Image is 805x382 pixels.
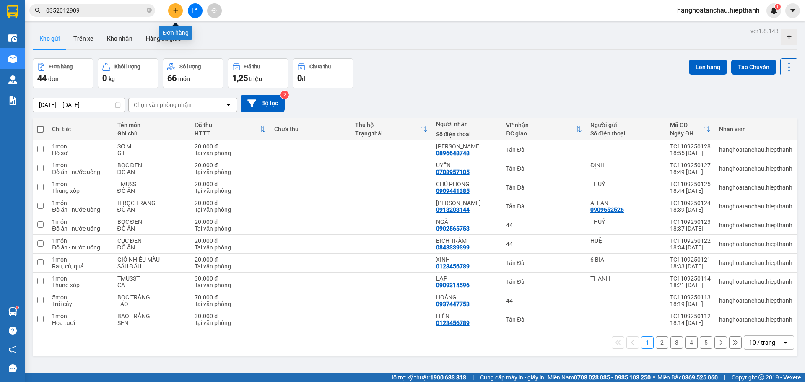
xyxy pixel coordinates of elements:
[436,263,470,270] div: 0123456789
[195,225,266,232] div: Tại văn phòng
[685,336,698,349] button: 4
[67,29,100,49] button: Trên xe
[117,206,187,213] div: ĐỒ ĂN
[670,200,711,206] div: TC1109250124
[653,376,655,379] span: ⚪️
[117,200,187,206] div: H BỌC TRẮNG
[436,301,470,307] div: 0937447753
[117,169,187,175] div: ĐỒ ĂN
[195,320,266,326] div: Tại văn phòng
[52,218,109,225] div: 1 món
[178,75,190,82] span: món
[192,8,198,13] span: file-add
[48,75,59,82] span: đơn
[436,131,498,138] div: Số điện thoại
[52,263,109,270] div: Rau, củ, quả
[52,237,109,244] div: 1 món
[670,169,711,175] div: 18:49 [DATE]
[770,7,778,14] img: icon-new-feature
[389,373,466,382] span: Hỗ trợ kỹ thuật:
[436,256,498,263] div: XINH
[436,218,498,225] div: NGÀ
[590,181,662,187] div: THUỲ
[139,29,188,49] button: Hàng đã giao
[670,237,711,244] div: TC1109250122
[195,244,266,251] div: Tại văn phòng
[33,98,125,112] input: Select a date range.
[502,118,586,140] th: Toggle SortBy
[436,169,470,175] div: 0708957105
[117,122,187,128] div: Tên món
[656,336,668,349] button: 2
[37,73,47,83] span: 44
[179,64,201,70] div: Số lượng
[52,162,109,169] div: 1 món
[670,130,704,137] div: Ngày ĐH
[195,275,266,282] div: 30.000 đ
[117,282,187,288] div: CA
[719,165,792,172] div: hanghoatanchau.hiepthanh
[590,206,624,213] div: 0909652526
[114,64,140,70] div: Khối lượng
[436,225,470,232] div: 0902565753
[590,237,662,244] div: HUỆ
[641,336,654,349] button: 1
[351,118,432,140] th: Toggle SortBy
[52,143,109,150] div: 1 món
[195,162,266,169] div: 20.000 đ
[781,29,797,45] div: Tạo kho hàng mới
[670,150,711,156] div: 18:55 [DATE]
[750,26,779,36] div: ver 1.8.143
[670,313,711,320] div: TC1109250112
[134,101,192,109] div: Chọn văn phòng nhận
[719,184,792,191] div: hanghoatanchau.hiepthanh
[590,218,662,225] div: THUÝ
[33,58,93,88] button: Đơn hàng44đơn
[8,34,17,42] img: warehouse-icon
[436,320,470,326] div: 0123456789
[506,260,582,266] div: Tản Đà
[789,7,797,14] span: caret-down
[52,126,109,133] div: Chi tiết
[52,301,109,307] div: Trái cây
[590,256,662,263] div: 6 BIA
[436,237,498,244] div: BÍCH TRÂM
[117,225,187,232] div: ĐỒ ĂN
[430,374,466,381] strong: 1900 633 818
[782,339,789,346] svg: open
[670,206,711,213] div: 18:39 [DATE]
[49,64,73,70] div: Đơn hàng
[52,169,109,175] div: Đồ ăn - nước uống
[436,143,498,150] div: TRẦN VĂN PHÚ
[8,55,17,63] img: warehouse-icon
[506,146,582,153] div: Tản Đà
[670,187,711,194] div: 18:44 [DATE]
[719,146,792,153] div: hanghoatanchau.hiepthanh
[355,130,421,137] div: Trạng thái
[719,297,792,304] div: hanghoatanchau.hiepthanh
[506,122,575,128] div: VP nhận
[682,374,718,381] strong: 0369 525 060
[436,282,470,288] div: 0909314596
[52,150,109,156] div: Hồ sơ
[506,203,582,210] div: Tản Đà
[102,73,107,83] span: 0
[436,313,498,320] div: HIỀN
[274,126,347,133] div: Chưa thu
[117,244,187,251] div: ĐỒ ĂN
[117,143,187,150] div: SƠMI
[436,294,498,301] div: HOÀNG
[232,73,248,83] span: 1,25
[8,96,17,105] img: solution-icon
[117,150,187,156] div: GT
[195,294,266,301] div: 70.000 đ
[195,130,259,137] div: HTTT
[52,275,109,282] div: 1 món
[302,75,305,82] span: đ
[293,58,353,88] button: Chưa thu0đ
[436,206,470,213] div: 0918203144
[195,256,266,263] div: 20.000 đ
[670,301,711,307] div: 18:19 [DATE]
[670,218,711,225] div: TC1109250123
[52,187,109,194] div: Thùng xốp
